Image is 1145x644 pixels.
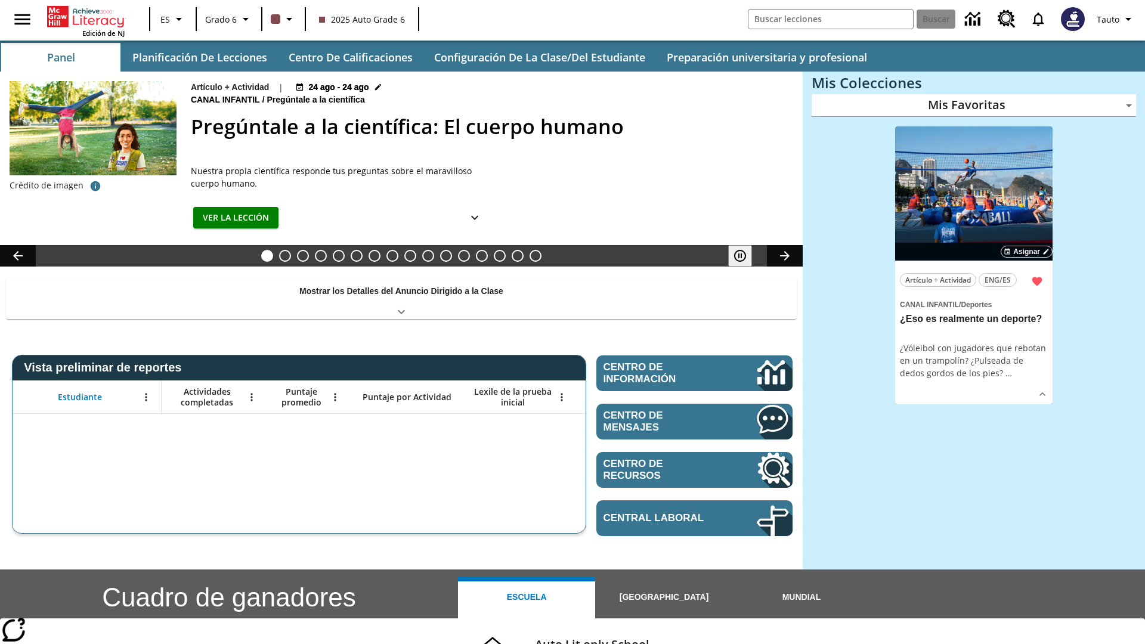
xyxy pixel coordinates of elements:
button: Diapositiva 8 Los últimos colonos [386,250,398,262]
button: Escuela [458,577,595,618]
a: Centro de información [958,3,991,36]
button: Diapositiva 7 ¿Los autos del futuro? [369,250,380,262]
span: Tauto [1097,13,1119,26]
button: Grado: Grado 6, Elige un grado [200,8,258,30]
div: ¿Vóleibol con jugadores que rebotan en un trampolín? ¿Pulseada de dedos gordos de los pies? [900,342,1048,379]
span: Puntaje promedio [273,386,330,408]
div: Nuestra propia científica responde tus preguntas sobre el maravilloso cuerpo humano. [191,165,489,190]
button: Diapositiva 1 Pregúntale a la científica: El cuerpo humano [261,250,273,262]
button: Diapositiva 12 La invasión de los CD con Internet [458,250,470,262]
button: Mundial [733,577,870,618]
button: 24 ago - 24 ago Elegir fechas [293,81,384,94]
a: Centro de recursos, Se abrirá en una pestaña nueva. [596,452,793,488]
span: | [278,81,283,94]
p: Crédito de imagen [10,179,83,191]
span: / [959,301,961,309]
button: Diapositiva 6 Niños con trabajos sucios [351,250,363,262]
button: Diapositiva 2 Nuevos y extraños mundos [279,250,291,262]
span: Centro de información [604,361,716,385]
span: Edición de NJ [82,29,125,38]
span: ENG/ES [985,274,1011,286]
button: Panel [1,43,120,72]
button: Diapositiva 10 La historia de terror del tomate [422,250,434,262]
img: una niña hace una voltereta [10,81,177,175]
button: Diapositiva 11 La moda en la antigua Roma [440,250,452,262]
button: Ver más [1033,385,1051,403]
h2: Pregúntale a la científica: El cuerpo humano [191,112,788,142]
a: Central laboral [596,500,793,536]
div: lesson details [895,126,1053,405]
h3: Mis Colecciones [812,75,1136,91]
span: Puntaje por Actividad [363,392,451,402]
button: Lenguaje: ES, Selecciona un idioma [154,8,192,30]
span: Centro de recursos [604,458,721,482]
span: ES [160,13,170,26]
span: Centro de mensajes [604,410,721,434]
span: 2025 Auto Grade 6 [319,13,405,26]
img: Avatar [1061,7,1085,31]
span: Canal Infantil [191,94,262,107]
button: Diapositiva 5 ¿Lo quieres con papas fritas? [333,250,345,262]
span: Asignar [1013,246,1040,257]
div: Portada [47,4,125,38]
button: Ver la lección [193,207,278,229]
a: Centro de recursos, Se abrirá en una pestaña nueva. [991,3,1023,35]
span: Canal Infantil [900,301,959,309]
button: Artículo + Actividad [900,273,976,287]
button: ENG/ES [979,273,1017,287]
div: Mostrar los Detalles del Anuncio Dirigido a la Clase [6,278,797,319]
button: Diapositiva 16 El equilibrio de la Constitución [530,250,541,262]
button: Asignar Elegir fechas [1001,246,1053,258]
button: [GEOGRAPHIC_DATA] [595,577,732,618]
button: Centro de calificaciones [279,43,422,72]
button: Abrir menú [553,388,571,406]
a: Centro de mensajes [596,404,793,439]
button: Preparación universitaria y profesional [657,43,877,72]
span: Vista preliminar de reportes [24,361,187,374]
button: Ver más [463,207,487,229]
button: Diapositiva 4 ¿Todos a bordo del Hyperloop? [315,250,327,262]
span: / [262,95,265,104]
button: Diapositiva 3 Llevar el cine a la dimensión X [297,250,309,262]
button: Carrusel de lecciones, seguir [767,245,803,267]
button: Abrir menú [243,388,261,406]
div: Mis Favoritas [812,94,1136,117]
button: Diapositiva 13 Cocina nativoamericana [476,250,488,262]
button: Remover de Favoritas [1026,271,1048,292]
button: Abrir menú [326,388,344,406]
button: Abrir menú [137,388,155,406]
button: Crédito de foto: Kseniia Vorobeva/Shutterstock [83,175,107,197]
div: Pausar [728,245,764,267]
span: Lexile de la prueba inicial [469,386,556,408]
button: El color de la clase es café oscuro. Cambiar el color de la clase. [266,8,301,30]
a: Centro de información [596,355,793,391]
span: Actividades completadas [168,386,246,408]
button: Configuración de la clase/del estudiante [425,43,655,72]
button: Diapositiva 9 Energía solar para todos [404,250,416,262]
span: Central laboral [604,512,721,524]
a: Portada [47,5,125,29]
span: Grado 6 [205,13,237,26]
input: Buscar campo [748,10,913,29]
p: Mostrar los Detalles del Anuncio Dirigido a la Clase [299,285,503,298]
button: Diapositiva 14 ¡Hurra por el Día de la Constitución! [494,250,506,262]
span: Tema: Canal Infantil/Deportes [900,298,1048,311]
a: Notificaciones [1023,4,1054,35]
p: Artículo + Actividad [191,81,269,94]
h3: ¿Eso es realmente un deporte? [900,313,1048,326]
span: Deportes [961,301,992,309]
span: Estudiante [58,392,102,402]
button: Diapositiva 15 En memoria de la jueza O'Connor [512,250,524,262]
button: Planificación de lecciones [123,43,277,72]
button: Escoja un nuevo avatar [1054,4,1092,35]
span: 24 ago - 24 ago [309,81,369,94]
span: Pregúntale a la científica [267,94,367,107]
button: Perfil/Configuración [1092,8,1140,30]
button: Abrir el menú lateral [5,2,40,37]
span: … [1005,367,1012,379]
span: Artículo + Actividad [905,274,971,286]
button: Pausar [728,245,752,267]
